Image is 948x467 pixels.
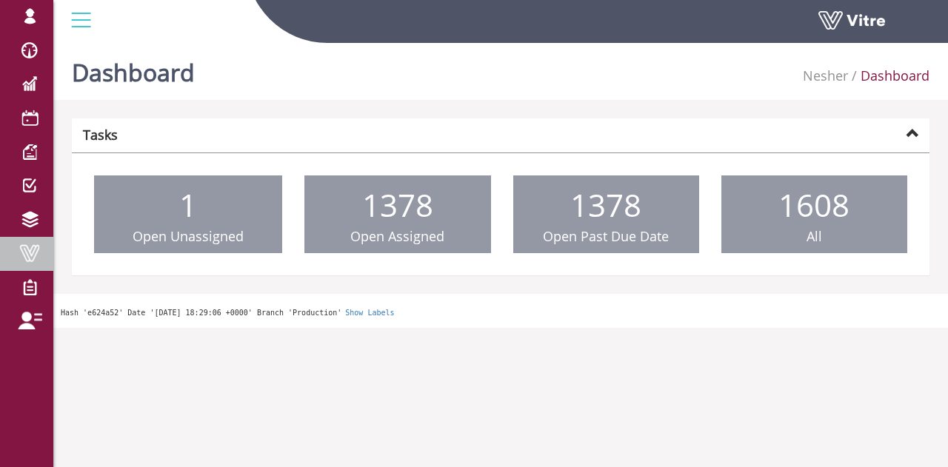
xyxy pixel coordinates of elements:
li: Dashboard [848,67,929,86]
span: 1378 [362,184,433,226]
span: Open Assigned [350,227,444,245]
a: 1378 Open Past Due Date [513,175,699,254]
h1: Dashboard [72,37,195,100]
span: 1 [179,184,197,226]
span: Open Past Due Date [543,227,669,245]
span: 1378 [570,184,641,226]
a: Show Labels [345,309,394,317]
a: 1608 All [721,175,907,254]
span: All [807,227,822,245]
strong: Tasks [83,126,118,144]
a: Nesher [803,67,848,84]
a: 1378 Open Assigned [304,175,490,254]
a: 1 Open Unassigned [94,175,282,254]
span: 1608 [778,184,849,226]
span: Open Unassigned [133,227,244,245]
span: Hash 'e624a52' Date '[DATE] 18:29:06 +0000' Branch 'Production' [61,309,341,317]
